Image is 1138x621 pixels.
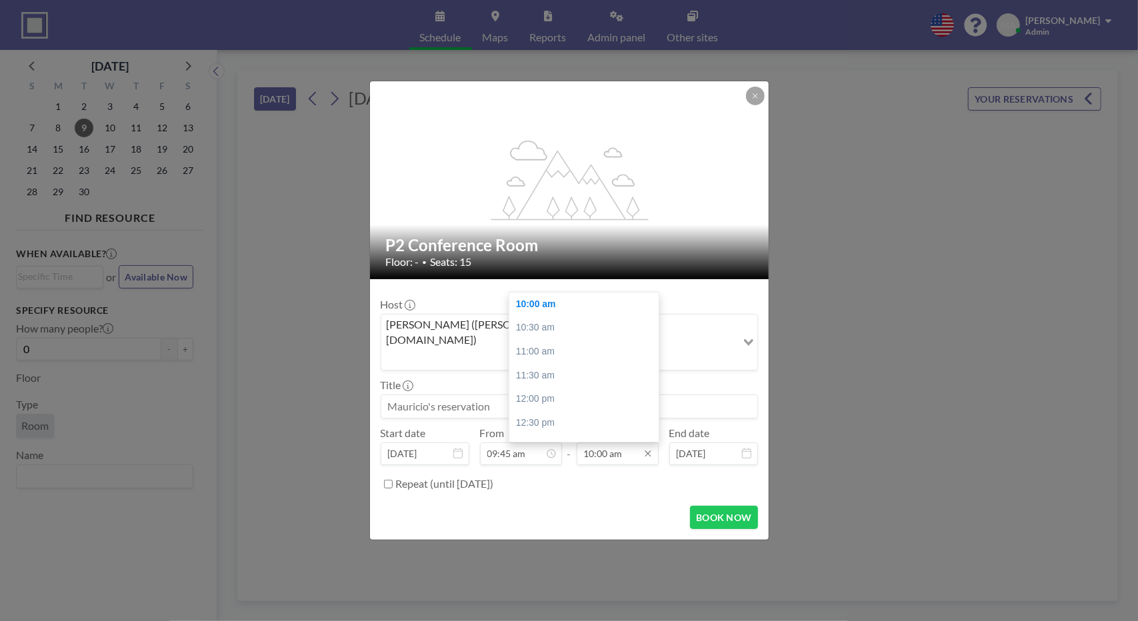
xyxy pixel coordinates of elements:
div: 12:00 pm [509,387,665,411]
div: 10:30 am [509,316,665,340]
div: 11:30 am [509,364,665,388]
div: 10:00 am [509,293,665,316]
label: Start date [381,426,426,440]
button: BOOK NOW [690,506,757,529]
span: • [423,257,427,267]
div: 11:00 am [509,340,665,364]
label: From [480,426,505,440]
span: - [567,431,571,460]
input: Search for option [383,350,735,367]
div: 01:00 pm [509,434,665,458]
h2: P2 Conference Room [386,235,754,255]
label: Host [381,298,414,311]
label: Title [381,378,412,392]
label: End date [669,426,710,440]
span: Floor: - [386,255,419,269]
div: Search for option [381,314,757,370]
g: flex-grow: 1.2; [491,139,648,219]
span: Seats: 15 [431,255,472,269]
div: 12:30 pm [509,411,665,435]
input: Mauricio's reservation [381,395,757,418]
span: [PERSON_NAME] ([PERSON_NAME][EMAIL_ADDRESS][DOMAIN_NAME]) [384,317,734,347]
label: Repeat (until [DATE]) [396,477,494,490]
